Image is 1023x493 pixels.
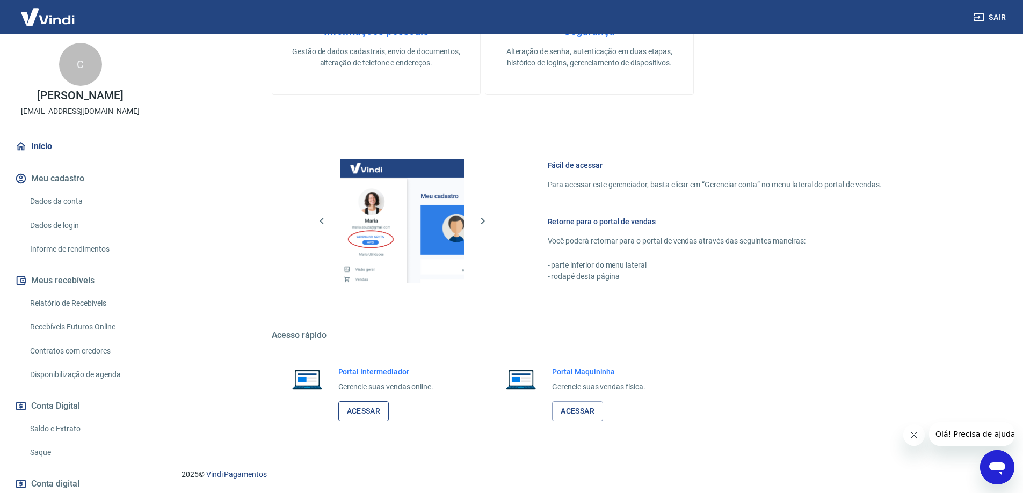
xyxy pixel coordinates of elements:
[13,269,148,292] button: Meus recebíveis
[971,8,1010,27] button: Sair
[289,46,463,69] p: Gestão de dados cadastrais, envio de documentos, alteração de telefone e endereços.
[338,401,389,421] a: Acessar
[272,330,908,341] h5: Acesso rápido
[548,236,882,247] p: Você poderá retornar para o portal de vendas através das seguintes maneiras:
[37,90,123,101] p: [PERSON_NAME]
[548,260,882,271] p: - parte inferior do menu lateral
[548,179,882,190] p: Para acessar este gerenciador, basta clicar em “Gerenciar conta” no menu lateral do portal de ven...
[182,469,997,480] p: 2025 ©
[903,424,925,446] iframe: Fechar mensagem
[503,46,676,69] p: Alteração de senha, autenticação em duas etapas, histórico de logins, gerenciamento de dispositivos.
[26,316,148,338] a: Recebíveis Futuros Online
[26,292,148,314] a: Relatório de Recebíveis
[980,450,1014,484] iframe: Botão para abrir a janela de mensagens
[552,381,645,393] p: Gerencie suas vendas física.
[552,401,603,421] a: Acessar
[26,418,148,440] a: Saldo e Extrato
[498,366,543,392] img: Imagem de um notebook aberto
[206,470,267,479] a: Vindi Pagamentos
[59,43,102,86] div: C
[340,159,464,283] img: Imagem da dashboard mostrando o botão de gerenciar conta na sidebar no lado esquerdo
[26,238,148,260] a: Informe de rendimentos
[26,340,148,362] a: Contratos com credores
[13,394,148,418] button: Conta Digital
[26,364,148,386] a: Disponibilização de agenda
[285,366,330,392] img: Imagem de um notebook aberto
[552,366,645,377] h6: Portal Maquininha
[26,215,148,237] a: Dados de login
[548,216,882,227] h6: Retorne para o portal de vendas
[13,1,83,33] img: Vindi
[548,271,882,282] p: - rodapé desta página
[338,366,434,377] h6: Portal Intermediador
[338,381,434,393] p: Gerencie suas vendas online.
[929,422,1014,446] iframe: Mensagem da empresa
[26,190,148,212] a: Dados da conta
[13,167,148,190] button: Meu cadastro
[26,442,148,463] a: Saque
[21,106,140,117] p: [EMAIL_ADDRESS][DOMAIN_NAME]
[31,476,79,491] span: Conta digital
[548,160,882,171] h6: Fácil de acessar
[13,135,148,158] a: Início
[6,8,90,16] span: Olá! Precisa de ajuda?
